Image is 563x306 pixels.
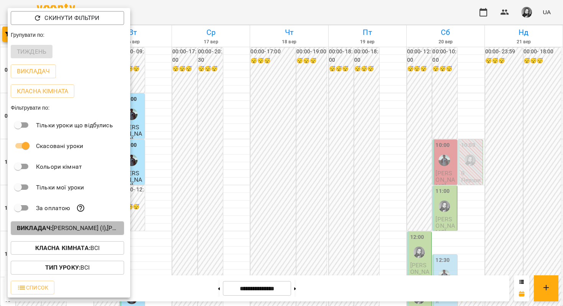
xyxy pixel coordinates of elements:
[11,64,56,78] button: Викладач
[17,224,52,232] b: Викладач :
[11,84,74,98] button: Класна кімната
[35,244,90,252] b: Класна кімната :
[36,141,83,151] p: Скасовані уроки
[17,283,48,292] span: Список
[17,224,118,233] p: [PERSON_NAME] (і),[PERSON_NAME] (н)
[45,264,80,271] b: Тип Уроку :
[36,204,70,213] p: За оплатою
[36,121,113,130] p: Тільки уроки що відбулись
[8,101,130,115] div: Фільтрувати по:
[11,11,124,25] button: Скинути фільтри
[44,13,99,23] p: Скинути фільтри
[36,162,82,171] p: Кольори кімнат
[11,221,124,235] button: Викладач:[PERSON_NAME] (і),[PERSON_NAME] (н)
[36,183,84,192] p: Тільки мої уроки
[11,281,54,294] button: Список
[11,261,124,275] button: Тип Уроку:Всі
[35,243,100,253] p: Всі
[45,263,90,272] p: Всі
[11,241,124,255] button: Класна кімната:Всі
[17,87,68,96] p: Класна кімната
[17,67,50,76] p: Викладач
[8,28,130,42] div: Групувати по:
